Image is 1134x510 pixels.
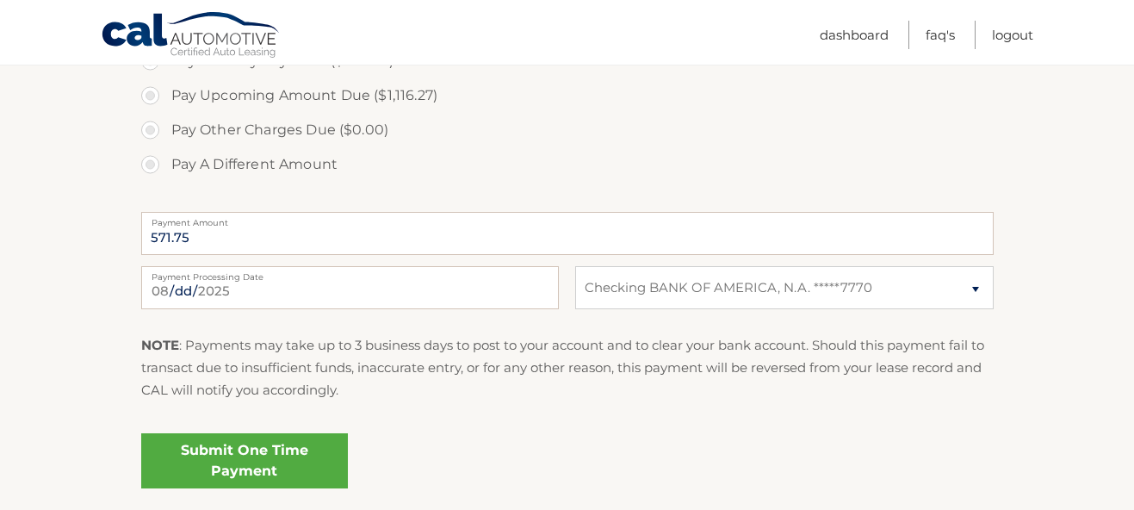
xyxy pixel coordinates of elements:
input: Payment Amount [141,212,994,255]
a: Logout [992,21,1033,49]
input: Payment Date [141,266,559,309]
p: : Payments may take up to 3 business days to post to your account and to clear your bank account.... [141,334,994,402]
label: Payment Amount [141,212,994,226]
label: Pay A Different Amount [141,147,994,182]
a: Dashboard [820,21,889,49]
a: FAQ's [926,21,955,49]
strong: NOTE [141,337,179,353]
a: Submit One Time Payment [141,433,348,488]
label: Payment Processing Date [141,266,559,280]
label: Pay Upcoming Amount Due ($1,116.27) [141,78,994,113]
a: Cal Automotive [101,11,282,61]
label: Pay Other Charges Due ($0.00) [141,113,994,147]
